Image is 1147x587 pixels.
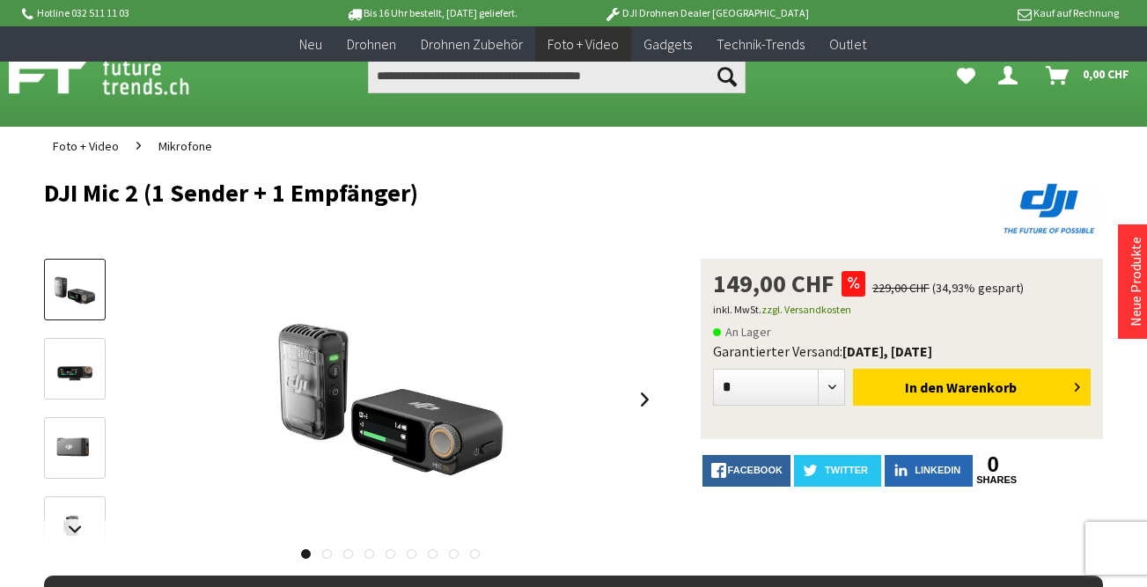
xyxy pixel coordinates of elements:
[287,26,335,62] a: Neu
[643,35,692,53] span: Gadgets
[915,465,960,475] span: LinkedIn
[702,455,790,487] a: facebook
[158,138,212,154] span: Mikrofone
[709,58,746,93] button: Suchen
[794,455,882,487] a: twitter
[548,35,619,53] span: Foto + Video
[250,259,532,540] img: DJI Mic 2 (1 Sender + 1 Empfänger)
[9,55,228,99] img: Shop Futuretrends - zur Startseite wechseln
[713,342,1091,360] div: Garantierter Versand:
[368,58,746,93] input: Produkt, Marke, Kategorie, EAN, Artikelnummer…
[1127,237,1144,327] a: Neue Produkte
[905,378,944,396] span: In den
[1083,60,1129,88] span: 0,00 CHF
[844,3,1119,24] p: Kauf auf Rechnung
[932,280,1024,296] span: (34,93% gespart)
[150,127,221,165] a: Mikrofone
[570,3,844,24] p: DJI Drohnen Dealer [GEOGRAPHIC_DATA]
[44,180,891,206] h1: DJI Mic 2 (1 Sender + 1 Empfänger)
[335,26,408,62] a: Drohnen
[976,455,1010,474] a: 0
[44,127,128,165] a: Foto + Video
[728,465,783,475] span: facebook
[704,26,817,62] a: Technik-Trends
[761,303,851,316] a: zzgl. Versandkosten
[49,265,100,316] img: Vorschau: DJI Mic 2 (1 Sender + 1 Empfänger)
[347,35,396,53] span: Drohnen
[842,342,932,360] b: [DATE], [DATE]
[853,369,1091,406] button: In den Warenkorb
[631,26,704,62] a: Gadgets
[1039,58,1138,93] a: Warenkorb
[997,180,1103,238] img: DJI
[948,58,984,93] a: Meine Favoriten
[976,474,1010,486] a: shares
[713,299,1091,320] p: inkl. MwSt.
[817,26,879,62] a: Outlet
[872,280,930,296] span: 229,00 CHF
[421,35,523,53] span: Drohnen Zubehör
[408,26,535,62] a: Drohnen Zubehör
[53,138,119,154] span: Foto + Video
[825,465,868,475] span: twitter
[713,321,771,342] span: An Lager
[299,35,322,53] span: Neu
[294,3,569,24] p: Bis 16 Uhr bestellt, [DATE] geliefert.
[829,35,866,53] span: Outlet
[885,455,973,487] a: LinkedIn
[991,58,1032,93] a: Dein Konto
[19,3,294,24] p: Hotline 032 511 11 03
[535,26,631,62] a: Foto + Video
[713,271,835,296] span: 149,00 CHF
[717,35,805,53] span: Technik-Trends
[946,378,1017,396] span: Warenkorb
